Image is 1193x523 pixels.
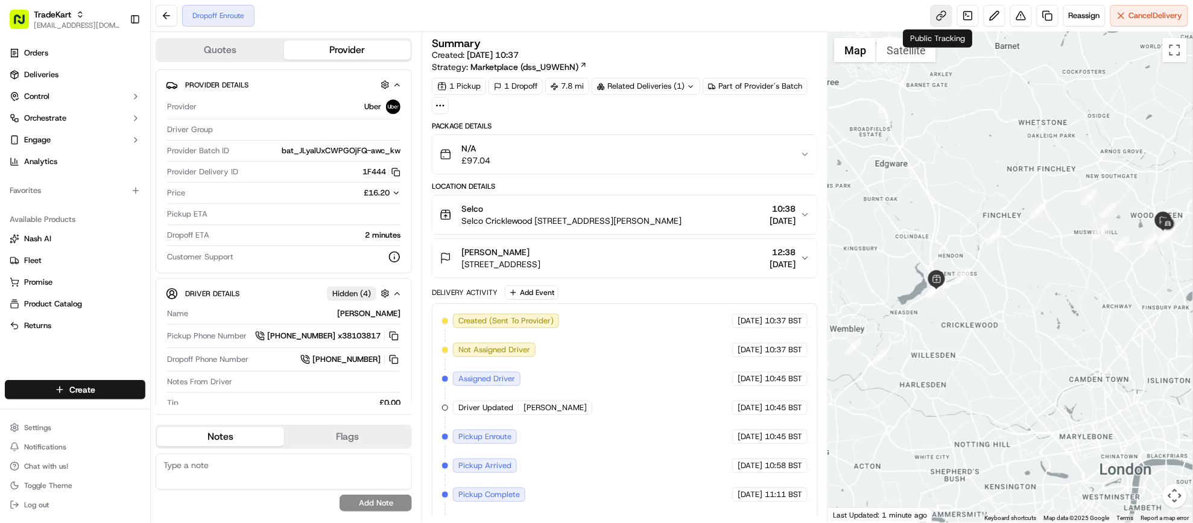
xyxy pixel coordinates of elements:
img: Google [831,507,871,522]
span: Pickup Phone Number [167,331,247,341]
button: Provider Details [166,75,402,95]
span: Driver Details [185,289,239,299]
button: Engage [5,130,145,150]
span: [DATE] [738,315,762,326]
span: Name [167,308,188,319]
span: Toggle Theme [24,481,72,490]
span: Pickup ETA [167,209,207,220]
button: [PERSON_NAME][STREET_ADDRESS]12:38[DATE] [432,239,817,277]
span: [DATE] [738,373,762,384]
input: Got a question? Start typing here... [31,78,217,90]
div: 1 [846,339,861,355]
div: 10 [1081,189,1097,205]
div: [PERSON_NAME] [193,308,400,319]
div: 13 [1114,236,1130,252]
div: 📗 [12,176,22,186]
span: Deliveries [24,69,59,80]
button: Toggle fullscreen view [1163,38,1187,62]
button: Flags [284,427,411,446]
div: 14 [1143,233,1159,249]
button: Notes [157,427,284,446]
div: Delivery Activity [432,288,498,297]
span: Dropoff ETA [167,230,209,241]
button: N/A£97.04 [432,135,817,174]
div: 1 Pickup [432,78,486,95]
span: Uber [364,101,381,112]
span: 10:58 BST [765,460,802,471]
div: 15 [1158,227,1174,243]
span: Control [24,91,49,102]
span: Created: [432,49,519,61]
a: 📗Knowledge Base [7,170,97,192]
span: Reassign [1069,10,1100,21]
div: 7 [955,268,971,284]
button: Orchestrate [5,109,145,128]
div: 💻 [102,176,112,186]
button: TradeKart [34,8,71,21]
div: Last Updated: 1 minute ago [828,507,932,522]
button: Chat with us! [5,458,145,475]
a: Open this area in Google Maps (opens a new window) [831,507,871,522]
span: [DATE] [770,215,796,227]
span: Tip [167,398,179,408]
span: Promise [24,277,52,288]
a: Report a map error [1141,515,1189,521]
span: Returns [24,320,51,331]
button: [PHONE_NUMBER] [300,353,400,366]
span: API Documentation [114,175,194,187]
span: bat_JLyalUxCWPGOjFQ-awc_kw [282,145,400,156]
button: Quotes [157,40,284,60]
span: Driver Updated [458,402,513,413]
span: 10:45 BST [765,431,802,442]
span: Chat with us! [24,461,68,471]
a: Marketplace (dss_U9WEhN) [470,61,587,73]
button: Fleet [5,251,145,270]
div: 2 minutes [214,230,400,241]
a: Promise [10,277,141,288]
span: Created (Sent To Provider) [458,315,554,326]
span: [PHONE_NUMBER] [312,354,381,365]
span: [DATE] [738,460,762,471]
button: £16.20 [294,188,400,198]
p: Welcome 👋 [12,48,220,68]
span: Provider Details [185,80,248,90]
a: Terms (opens in new tab) [1117,515,1134,521]
span: 10:37 BST [765,344,802,355]
div: Start new chat [41,115,198,127]
button: TradeKart[EMAIL_ADDRESS][DOMAIN_NAME] [5,5,125,34]
span: Orchestrate [24,113,66,124]
button: Part of Provider's Batch [703,78,808,95]
button: 1F444 [362,166,400,177]
img: uber-new-logo.jpeg [386,100,400,114]
span: Hidden ( 4 ) [332,288,371,299]
span: Nash AI [24,233,51,244]
div: Available Products [5,210,145,229]
button: Returns [5,316,145,335]
span: 10:45 BST [765,373,802,384]
span: Knowledge Base [24,175,92,187]
button: Driver DetailsHidden (4) [166,284,402,303]
span: 12:38 [770,246,796,258]
button: Settings [5,419,145,436]
span: 10:38 [770,203,796,215]
span: [DATE] [738,431,762,442]
a: [PHONE_NUMBER] x38103817 [255,329,400,343]
span: Pickup Complete [458,489,520,500]
button: Toggle Theme [5,477,145,494]
span: Dropoff Phone Number [167,354,248,365]
button: Hidden (4) [327,286,393,301]
span: Notifications [24,442,66,452]
span: [EMAIL_ADDRESS][DOMAIN_NAME] [34,21,120,30]
div: 16 [1160,226,1176,242]
a: Nash AI [10,233,141,244]
span: [DATE] [738,402,762,413]
button: Start new chat [205,119,220,133]
span: Engage [24,135,51,145]
span: Marketplace (dss_U9WEhN) [470,61,578,73]
div: Public Tracking [903,30,973,48]
span: [DATE] 10:37 [467,49,519,60]
span: 11:11 BST [765,489,802,500]
span: [PERSON_NAME] [524,402,587,413]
